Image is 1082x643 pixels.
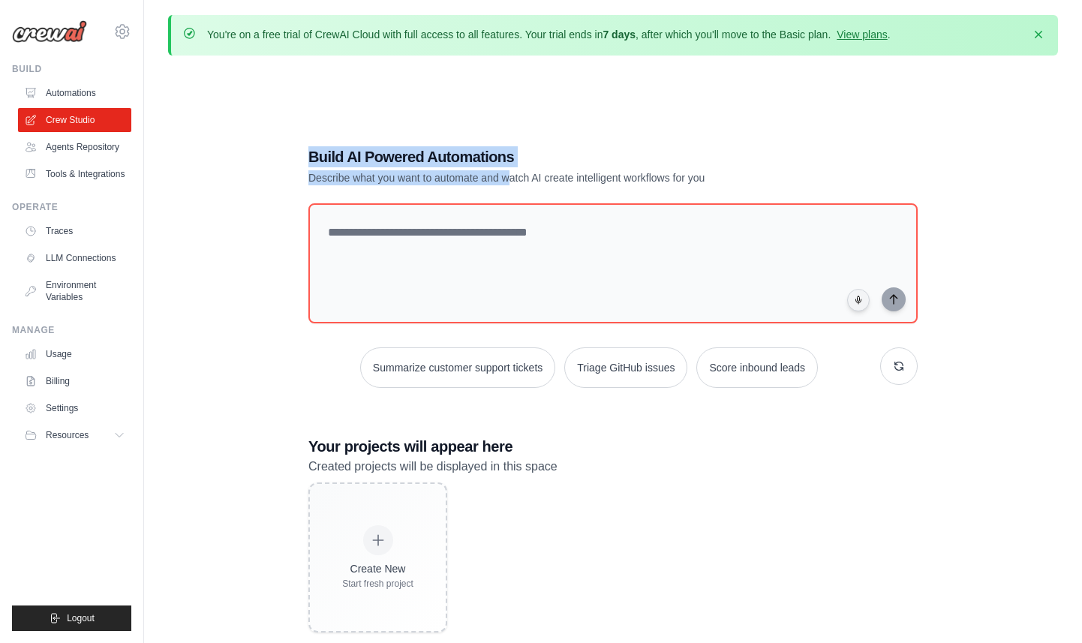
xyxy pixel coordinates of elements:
a: Agents Repository [18,135,131,159]
a: Traces [18,219,131,243]
a: Environment Variables [18,273,131,309]
p: Describe what you want to automate and watch AI create intelligent workflows for you [308,170,813,185]
a: LLM Connections [18,246,131,270]
p: Created projects will be displayed in this space [308,457,918,476]
h3: Your projects will appear here [308,436,918,457]
a: Usage [18,342,131,366]
span: Logout [67,612,95,624]
span: Resources [46,429,89,441]
img: Logo [12,20,87,43]
button: Summarize customer support tickets [360,347,555,388]
button: Resources [18,423,131,447]
a: Automations [18,81,131,105]
a: Billing [18,369,131,393]
div: Operate [12,201,131,213]
h1: Build AI Powered Automations [308,146,813,167]
strong: 7 days [603,29,636,41]
div: Create New [342,561,413,576]
a: Crew Studio [18,108,131,132]
a: View plans [837,29,887,41]
button: Logout [12,605,131,631]
p: You're on a free trial of CrewAI Cloud with full access to all features. Your trial ends in , aft... [207,27,891,42]
button: Get new suggestions [880,347,918,385]
div: Build [12,63,131,75]
a: Settings [18,396,131,420]
div: Start fresh project [342,578,413,590]
button: Click to speak your automation idea [847,289,870,311]
a: Tools & Integrations [18,162,131,186]
button: Triage GitHub issues [564,347,687,388]
button: Score inbound leads [696,347,818,388]
div: Manage [12,324,131,336]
